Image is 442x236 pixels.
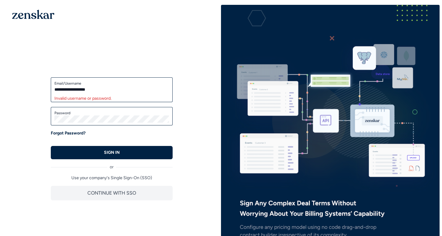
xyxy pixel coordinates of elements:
[104,150,120,156] p: SIGN IN
[54,95,169,102] div: Invalid username or password.
[51,159,173,170] div: or
[12,10,54,19] img: 1OGAJ2xQqyY4LXKgY66KYq0eOWRCkrZdAb3gUhuVAqdWPZE9SRJmCz+oDMSn4zDLXe31Ii730ItAGKgCKgCCgCikA4Av8PJUP...
[51,146,173,159] button: SIGN IN
[51,186,173,200] button: CONTINUE WITH SSO
[54,111,169,115] label: Password
[51,130,86,136] a: Forgot Password?
[51,175,173,181] p: Use your company's Single Sign-On (SSO)
[54,81,169,86] label: Email/Username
